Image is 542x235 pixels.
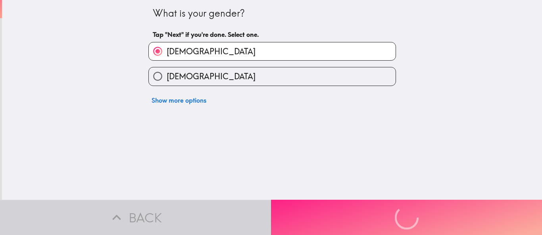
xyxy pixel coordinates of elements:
[149,67,396,85] button: [DEMOGRAPHIC_DATA]
[167,46,256,57] span: [DEMOGRAPHIC_DATA]
[167,71,256,82] span: [DEMOGRAPHIC_DATA]
[148,92,209,108] button: Show more options
[153,30,392,39] h6: Tap "Next" if you're done. Select one.
[153,7,392,20] div: What is your gender?
[149,42,396,60] button: [DEMOGRAPHIC_DATA]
